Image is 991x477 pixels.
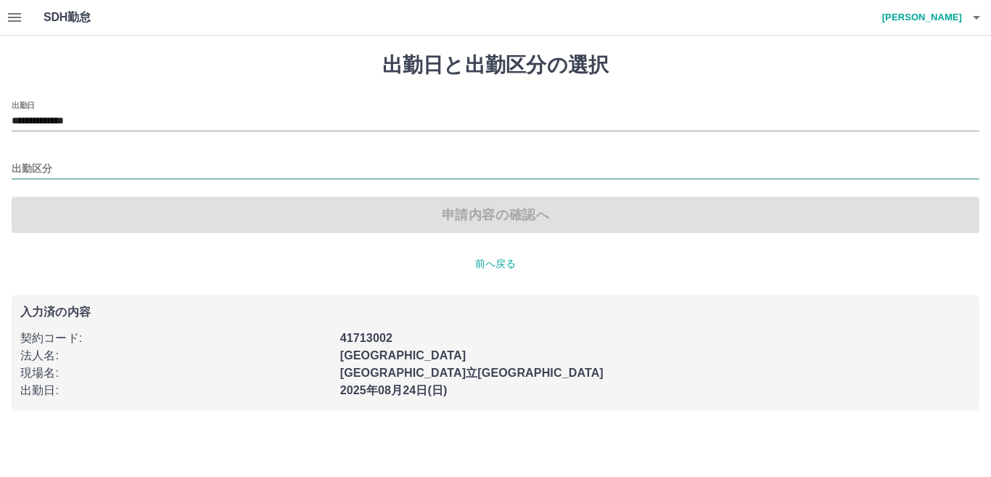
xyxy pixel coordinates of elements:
p: 法人名 : [20,347,332,364]
b: [GEOGRAPHIC_DATA]立[GEOGRAPHIC_DATA] [340,367,604,379]
b: [GEOGRAPHIC_DATA] [340,349,466,362]
p: 入力済の内容 [20,306,971,318]
p: 現場名 : [20,364,332,382]
p: 契約コード : [20,330,332,347]
p: 出勤日 : [20,382,332,399]
p: 前へ戻る [12,256,979,272]
b: 41713002 [340,332,392,344]
b: 2025年08月24日(日) [340,384,448,396]
label: 出勤日 [12,99,35,110]
h1: 出勤日と出勤区分の選択 [12,53,979,78]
